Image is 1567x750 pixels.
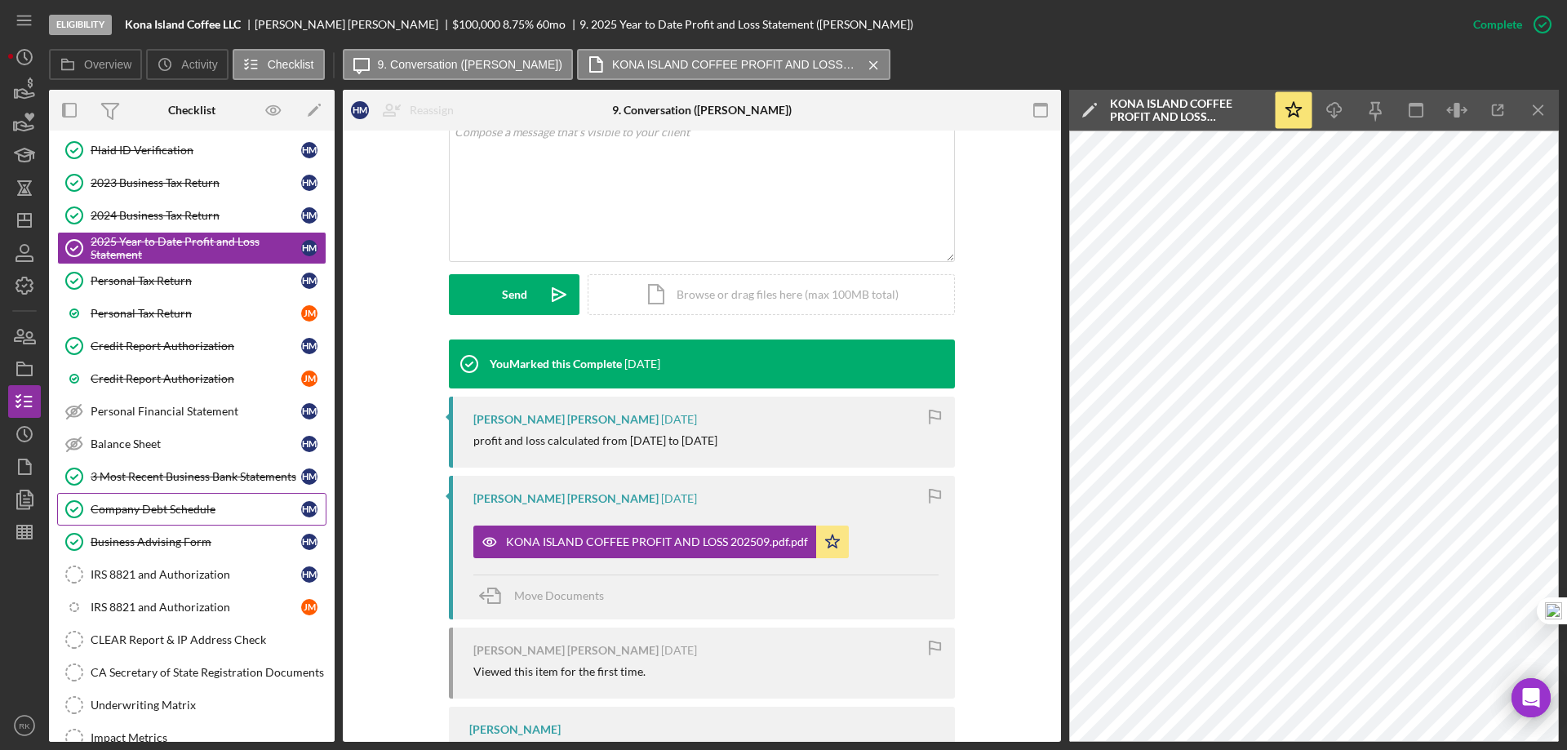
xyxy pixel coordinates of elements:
a: Plaid ID VerificationHM [57,134,326,166]
div: 3 Most Recent Business Bank Statements [91,470,301,483]
a: Credit Report AuthorizationJM [57,362,326,395]
a: Business Advising FormHM [57,526,326,558]
div: Checklist [168,104,215,117]
button: RK [8,709,41,742]
div: H M [351,101,369,119]
div: H M [301,273,317,289]
div: [PERSON_NAME] [PERSON_NAME] [473,492,659,505]
div: IRS 8821 and Authorization [91,601,301,614]
div: H M [301,436,317,452]
div: Send [502,274,527,315]
div: KONA ISLAND COFFEE PROFIT AND LOSS 202509.pdf.pdf [1110,97,1265,123]
div: H M [301,468,317,485]
div: [PERSON_NAME] [PERSON_NAME] [473,413,659,426]
time: 2025-09-29 23:18 [661,413,697,426]
div: [PERSON_NAME] [PERSON_NAME] [255,18,452,31]
div: Viewed this item for the first time. [473,665,646,678]
time: 2025-09-29 23:17 [661,492,697,505]
div: profit and loss calculated from [DATE] to [DATE] [473,434,717,447]
div: [PERSON_NAME] [469,723,561,736]
label: Activity [181,58,217,71]
div: J M [301,371,317,387]
div: CA Secretary of State Registration Documents [91,666,326,679]
span: $100,000 [452,17,500,31]
div: 60 mo [536,18,566,31]
img: one_i.png [1545,602,1562,619]
div: J M [301,599,317,615]
a: 3 Most Recent Business Bank StatementsHM [57,460,326,493]
div: J M [301,305,317,322]
b: Kona Island Coffee LLC [125,18,241,31]
div: Eligibility [49,15,112,35]
a: 2023 Business Tax ReturnHM [57,166,326,199]
div: 2023 Business Tax Return [91,176,301,189]
div: Business Advising Form [91,535,301,548]
time: 2025-10-01 17:56 [624,357,660,371]
button: Move Documents [473,575,620,616]
a: IRS 8821 and AuthorizationJM [57,591,326,624]
button: Complete [1457,8,1559,41]
div: 2024 Business Tax Return [91,209,301,222]
div: Personal Tax Return [91,307,301,320]
a: CLEAR Report & IP Address Check [57,624,326,656]
div: Personal Tax Return [91,274,301,287]
button: Activity [146,49,228,80]
div: Credit Report Authorization [91,339,301,353]
button: Checklist [233,49,325,80]
button: HMReassign [343,94,470,126]
a: CA Secretary of State Registration Documents [57,656,326,689]
div: H M [301,338,317,354]
div: Balance Sheet [91,437,301,450]
div: [PERSON_NAME] [PERSON_NAME] [473,644,659,657]
a: 2025 Year to Date Profit and Loss StatementHM [57,232,326,264]
label: 9. Conversation ([PERSON_NAME]) [378,58,562,71]
div: H M [301,175,317,191]
a: 2024 Business Tax ReturnHM [57,199,326,232]
label: Checklist [268,58,314,71]
label: KONA ISLAND COFFEE PROFIT AND LOSS 202509.pdf.pdf [612,58,857,71]
div: You Marked this Complete [490,357,622,371]
div: Reassign [410,94,454,126]
div: H M [301,240,317,256]
div: 8.75 % [503,18,534,31]
div: Impact Metrics [91,731,326,744]
div: KONA ISLAND COFFEE PROFIT AND LOSS 202509.pdf.pdf [506,535,808,548]
div: 9. 2025 Year to Date Profit and Loss Statement ([PERSON_NAME]) [579,18,913,31]
span: Move Documents [514,588,604,602]
div: Credit Report Authorization [91,372,301,385]
button: 9. Conversation ([PERSON_NAME]) [343,49,573,80]
div: H M [301,403,317,419]
a: Underwriting Matrix [57,689,326,721]
a: IRS 8821 and AuthorizationHM [57,558,326,591]
a: Company Debt ScheduleHM [57,493,326,526]
div: H M [301,566,317,583]
button: KONA ISLAND COFFEE PROFIT AND LOSS 202509.pdf.pdf [473,526,849,558]
div: H M [301,142,317,158]
div: 2025 Year to Date Profit and Loss Statement [91,235,301,261]
label: Overview [84,58,131,71]
button: Send [449,274,579,315]
div: CLEAR Report & IP Address Check [91,633,326,646]
a: Credit Report AuthorizationHM [57,330,326,362]
div: H M [301,534,317,550]
a: Personal Tax ReturnHM [57,264,326,297]
text: RK [19,721,30,730]
div: Plaid ID Verification [91,144,301,157]
div: 9. Conversation ([PERSON_NAME]) [612,104,792,117]
div: IRS 8821 and Authorization [91,568,301,581]
a: Balance SheetHM [57,428,326,460]
div: Underwriting Matrix [91,699,326,712]
a: Personal Tax ReturnJM [57,297,326,330]
div: Company Debt Schedule [91,503,301,516]
button: Overview [49,49,142,80]
div: H M [301,501,317,517]
time: 2025-09-29 23:06 [661,644,697,657]
button: KONA ISLAND COFFEE PROFIT AND LOSS 202509.pdf.pdf [577,49,890,80]
a: Personal Financial StatementHM [57,395,326,428]
div: H M [301,207,317,224]
div: Open Intercom Messenger [1512,678,1551,717]
div: Personal Financial Statement [91,405,301,418]
div: Complete [1473,8,1522,41]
